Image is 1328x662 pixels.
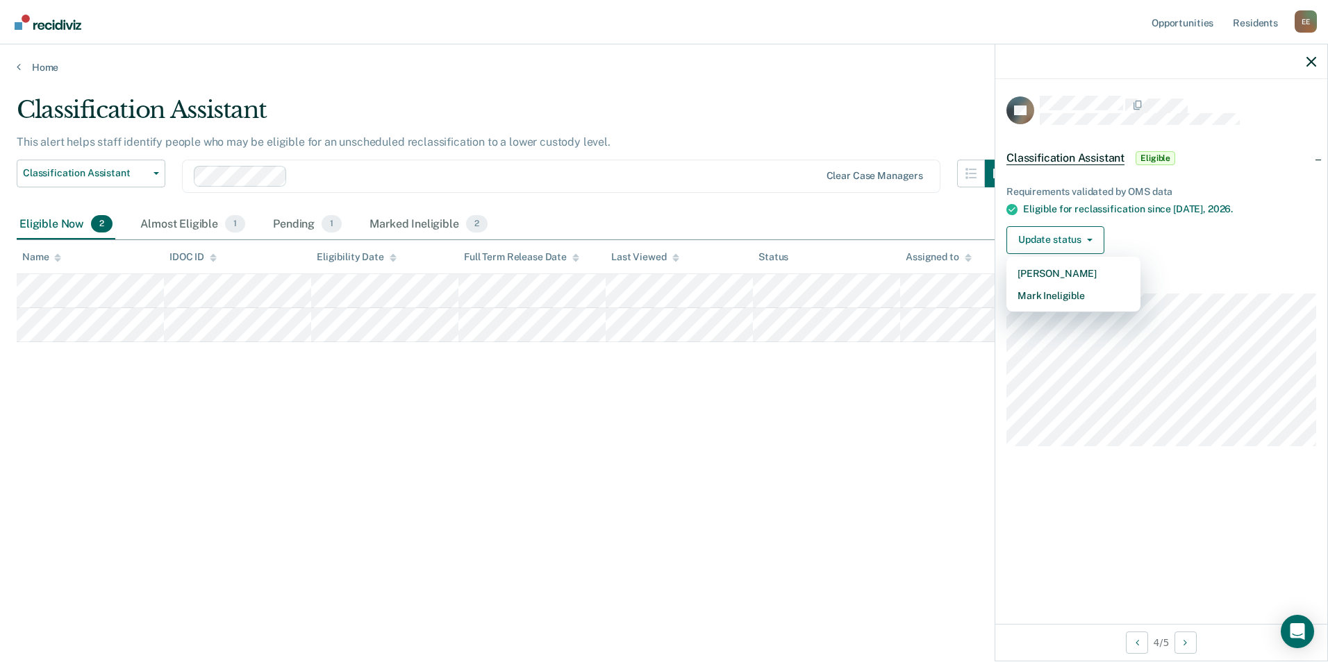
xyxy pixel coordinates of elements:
div: Requirements validated by OMS data [1006,186,1316,198]
div: Classification AssistantEligible [995,136,1327,180]
div: Pending [270,210,345,240]
span: 2 [91,215,113,233]
div: Almost Eligible [138,210,248,240]
a: Home [17,61,1311,74]
div: Full Term Release Date [464,251,579,263]
div: Assigned to [906,251,971,263]
span: Classification Assistant [1006,151,1124,165]
div: Marked Ineligible [367,210,490,240]
button: Previous Opportunity [1126,631,1148,654]
dt: Incarceration [1006,276,1316,288]
div: Name [22,251,61,263]
button: Next Opportunity [1175,631,1197,654]
button: Update status [1006,226,1104,254]
div: IDOC ID [169,251,217,263]
div: Classification Assistant [17,96,1013,135]
div: Eligibility Date [317,251,397,263]
div: Open Intercom Messenger [1281,615,1314,648]
div: Eligible for reclassification since [DATE], [1023,203,1316,215]
button: [PERSON_NAME] [1006,262,1140,285]
button: Profile dropdown button [1295,10,1317,33]
div: Clear case managers [827,170,923,182]
span: Eligible [1136,151,1175,165]
div: 4 / 5 [995,624,1327,661]
div: Last Viewed [611,251,679,263]
span: 2 [466,215,488,233]
button: Mark Ineligible [1006,285,1140,307]
img: Recidiviz [15,15,81,30]
div: Eligible Now [17,210,115,240]
p: This alert helps staff identify people who may be eligible for an unscheduled reclassification to... [17,135,611,148]
span: 1 [225,215,245,233]
div: E E [1295,10,1317,33]
span: 2026. [1208,203,1233,214]
span: 1 [322,215,342,233]
div: Status [758,251,788,263]
span: Classification Assistant [23,167,148,179]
